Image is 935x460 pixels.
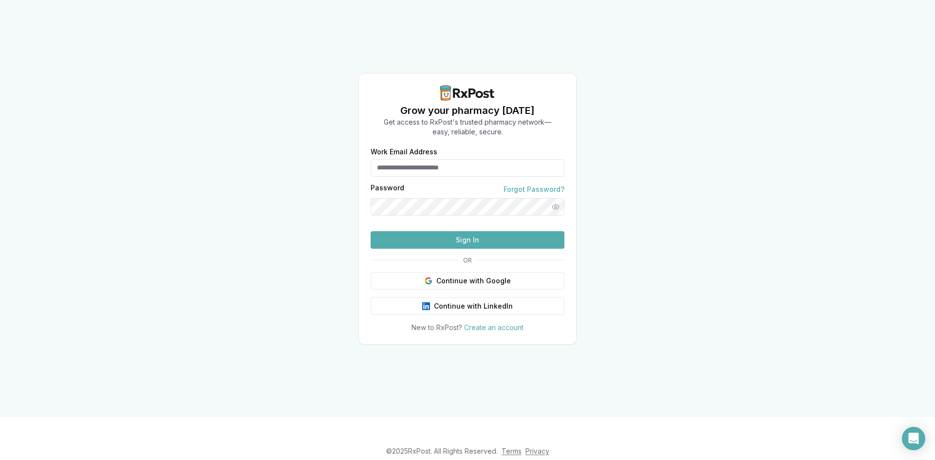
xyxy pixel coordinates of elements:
h1: Grow your pharmacy [DATE] [384,104,551,117]
a: Create an account [464,323,524,331]
button: Continue with Google [371,272,564,290]
p: Get access to RxPost's trusted pharmacy network— easy, reliable, secure. [384,117,551,137]
a: Forgot Password? [504,184,564,194]
a: Privacy [525,447,549,455]
button: Show password [547,198,564,216]
img: RxPost Logo [436,85,499,101]
button: Continue with LinkedIn [371,297,564,315]
span: OR [459,257,476,264]
button: Sign In [371,231,564,249]
a: Terms [502,447,522,455]
span: New to RxPost? [411,323,462,331]
label: Password [371,184,404,194]
img: Google [425,277,432,285]
img: LinkedIn [422,302,430,310]
div: Open Intercom Messenger [902,427,925,450]
label: Work Email Address [371,148,564,155]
